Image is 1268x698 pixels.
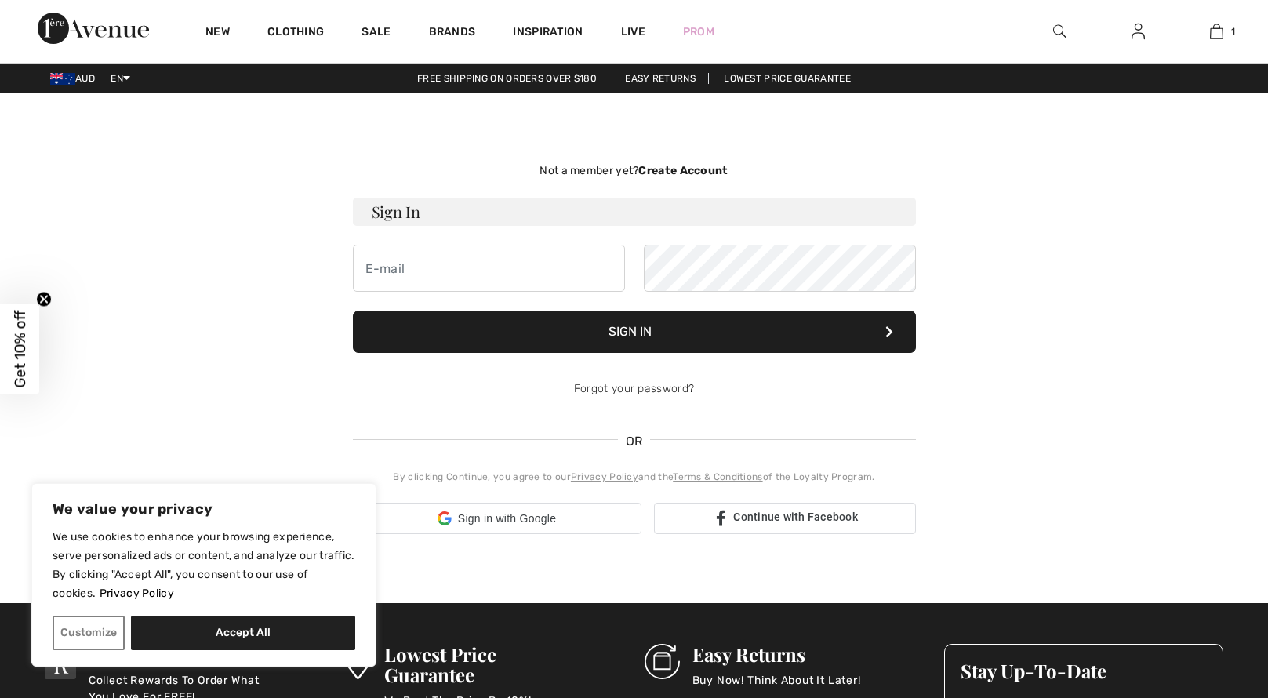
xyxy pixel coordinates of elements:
[574,382,694,395] a: Forgot your password?
[621,24,645,40] a: Live
[692,644,861,664] h3: Easy Returns
[384,644,580,685] h3: Lowest Price Guarantee
[429,25,476,42] a: Brands
[673,471,762,482] a: Terms & Conditions
[618,432,651,451] span: OR
[961,660,1207,681] h3: Stay Up-To-Date
[353,311,916,353] button: Sign In
[513,25,583,42] span: Inspiration
[53,616,125,650] button: Customize
[131,616,355,650] button: Accept All
[50,73,101,84] span: AUD
[353,245,625,292] input: E-mail
[645,644,680,679] img: Easy Returns
[612,73,709,84] a: Easy Returns
[353,470,916,484] div: By clicking Continue, you agree to our and the of the Loyalty Program.
[711,73,863,84] a: Lowest Price Guarantee
[53,500,355,518] p: We value your privacy
[353,503,641,534] div: Sign in with Google
[571,471,638,482] a: Privacy Policy
[353,198,916,226] h3: Sign In
[733,511,858,523] span: Continue with Facebook
[36,292,52,307] button: Close teaser
[99,586,175,601] a: Privacy Policy
[362,25,391,42] a: Sale
[38,13,149,44] img: 1ère Avenue
[458,511,556,527] span: Sign in with Google
[405,73,609,84] a: Free shipping on orders over $180
[654,503,916,534] a: Continue with Facebook
[353,162,916,179] div: Not a member yet?
[267,25,324,42] a: Clothing
[638,164,728,177] strong: Create Account
[53,528,355,603] p: We use cookies to enhance your browsing experience, serve personalized ads or content, and analyz...
[11,311,29,388] span: Get 10% off
[111,73,130,84] span: EN
[205,25,230,42] a: New
[683,24,714,40] a: Prom
[50,73,75,85] img: Australian Dollar
[31,483,376,667] div: We value your privacy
